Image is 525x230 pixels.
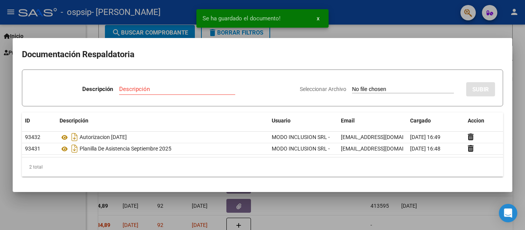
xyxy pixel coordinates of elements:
[272,117,291,124] span: Usuario
[22,113,56,129] datatable-header-cell: ID
[465,113,503,129] datatable-header-cell: Accion
[311,12,326,25] button: x
[341,117,355,124] span: Email
[341,134,426,140] span: [EMAIL_ADDRESS][DOMAIN_NAME]
[203,15,281,22] span: Se ha guardado el documento!
[25,117,30,124] span: ID
[269,113,338,129] datatable-header-cell: Usuario
[272,134,330,140] span: MODO INCLUSION SRL -
[317,15,319,22] span: x
[60,142,266,155] div: Planilla De Asistencia Septiembre 2025
[22,157,503,177] div: 2 total
[25,146,40,152] span: 93431
[70,142,80,155] i: Descargar documento
[22,47,503,62] h2: Documentación Respaldatoria
[341,146,426,152] span: [EMAIL_ADDRESS][DOMAIN_NAME]
[499,204,517,222] div: Open Intercom Messenger
[410,134,440,140] span: [DATE] 16:49
[70,131,80,143] i: Descargar documento
[410,117,431,124] span: Cargado
[407,113,465,129] datatable-header-cell: Cargado
[82,85,113,94] p: Descripción
[410,146,440,152] span: [DATE] 16:48
[338,113,407,129] datatable-header-cell: Email
[60,117,88,124] span: Descripción
[25,134,40,140] span: 93432
[272,146,330,152] span: MODO INCLUSION SRL -
[56,113,269,129] datatable-header-cell: Descripción
[60,131,266,143] div: Autorizacion [DATE]
[300,86,346,92] span: Seleccionar Archivo
[466,82,495,96] button: SUBIR
[472,86,489,93] span: SUBIR
[468,117,484,124] span: Accion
